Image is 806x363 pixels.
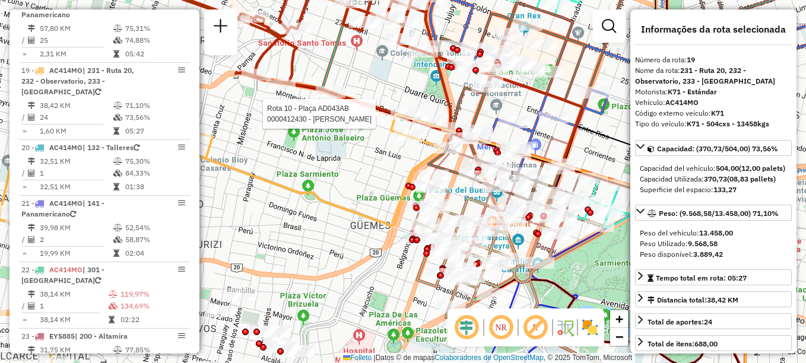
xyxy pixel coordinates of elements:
a: Tempo total em rota: 05:27 [635,269,792,285]
span: | 301 - [GEOGRAPHIC_DATA] [21,265,104,285]
i: Total de Atividades [28,302,35,310]
div: Total de itens: [648,339,718,349]
em: Opções [178,144,185,151]
td: = [21,125,27,137]
td: 38,14 KM [39,288,108,300]
a: Nova sessão e pesquisa [209,14,233,41]
div: Tipo do veículo: [635,119,792,129]
strong: 688,00 [694,339,718,348]
i: % de utilização do peso [113,25,122,32]
td: 01:38 [125,181,185,193]
font: 74,88% [125,36,150,44]
i: Veículo já utilizado nesta sessão [134,144,139,151]
strong: K71 [711,109,724,117]
i: % de utilização do peso [113,158,122,165]
td: 02:22 [120,314,185,326]
i: % de utilização da cubagem [113,37,122,44]
em: Opções [178,199,185,206]
a: Peso: (9.568,58/13.458,00) 71,10% [635,205,792,221]
span: EYS885 [49,332,75,340]
span: Capacidad: (370,73/504,00) 73,56% [657,144,778,153]
a: Total de itens:688,00 [635,335,792,351]
i: Tempo total em rota [113,50,119,58]
div: Atividade não roteirizada - Cabanay Monica Adriana [204,305,234,317]
div: Capacidad: (370,73/504,00) 73,56% [635,158,792,200]
strong: (08,83 pallets) [727,174,776,183]
font: 20 - [21,143,34,152]
span: 38,42 KM [707,295,738,304]
td: 2,31 KM [39,48,113,60]
td: 52,54% [125,222,185,234]
td: 1 [39,167,113,179]
td: 57,80 KM [39,23,113,34]
strong: 9.568,58 [688,239,718,248]
img: Fluxo de ruas [556,318,575,337]
td: = [21,181,27,193]
td: = [21,314,27,326]
i: Distância Total [28,291,35,298]
i: % de utilização do peso [113,346,122,354]
strong: 3.889,42 [693,250,723,259]
td: 77,85% [125,344,185,356]
a: Total de aportes:24 [635,313,792,329]
h4: Informações da rota selecionada [635,24,792,35]
span: Ocultar deslocamento [452,313,481,342]
td: 05:42 [125,48,185,60]
td: 71,10% [125,100,185,112]
i: % de utilização do peso [113,102,122,109]
td: / [21,167,27,179]
i: Distância Total [28,158,35,165]
div: Atividade não roteirizada - Barrionuevo Claudia Mabel [267,341,297,353]
strong: 13.458,00 [699,228,733,237]
strong: 231 - Ruta 20, 232 - Observatorio, 233 - [GEOGRAPHIC_DATA] [635,66,775,85]
a: Capacidad: (370,73/504,00) 73,56% [635,140,792,156]
td: 39,98 KM [39,222,113,234]
i: % de utilização do peso [109,291,118,298]
span: AC414MO [49,66,82,75]
strong: 133,27 [713,185,737,194]
span: Total de aportes: [648,317,712,326]
strong: AC414MO [665,98,699,107]
td: 1 [39,300,108,312]
i: Veículo já utilizado nesta sessão [95,88,101,95]
div: Código externo veículo: [635,108,792,119]
span: AC414MO [49,143,82,152]
i: % de utilização da cubagem [109,302,118,310]
font: Peso Utilizado: [640,239,718,248]
span: − [615,329,623,344]
a: Colaboradores de OpenStreetMap [434,354,543,362]
font: Capacidad Utilizada: [640,174,776,183]
td: 32,51 KM [39,155,113,167]
span: Exibir rótulo [521,313,550,342]
td: = [21,247,27,259]
font: Distancia total: [657,295,738,304]
a: Distancia total:38,42 KM [635,291,792,307]
i: Distância Total [28,25,35,32]
div: Superficie del espacio: [640,184,787,195]
td: 24 [39,112,113,123]
font: 134,69% [120,301,150,310]
td: 2 [39,234,113,246]
td: 38,14 KM [39,314,108,326]
i: Veículo já utilizado nesta sessão [95,277,101,284]
span: | [374,354,376,362]
td: / [21,234,27,246]
a: Alejar [610,328,628,346]
img: Exibir/Ocultar setores [580,318,599,337]
span: | 141 - Panamericano [21,199,104,218]
i: % de utilização do peso [113,224,122,231]
td: 119,97% [120,288,185,300]
font: 22 - [21,265,34,274]
div: Número da rota: [635,55,792,65]
strong: K71 - 504cxs - 13458kgs [687,119,769,128]
a: Exibir filtros [597,14,621,38]
td: 1,60 KM [39,125,113,137]
td: / [21,112,27,123]
em: Opções [178,266,185,273]
i: Distância Total [28,346,35,354]
td: 19,99 KM [39,247,113,259]
td: 38,42 KM [39,100,113,112]
a: Acercar [610,310,628,328]
i: Tempo total em rota [109,316,115,323]
span: + [615,311,623,326]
